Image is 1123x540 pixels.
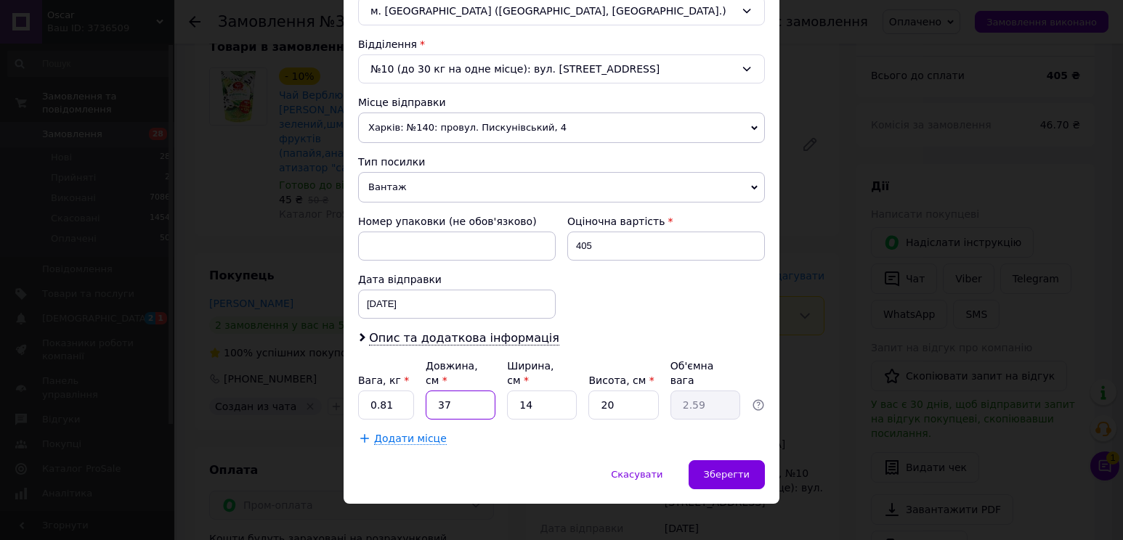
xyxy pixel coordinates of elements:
div: Відділення [358,37,765,52]
span: Тип посилки [358,156,425,168]
div: Номер упаковки (не обов'язково) [358,214,556,229]
span: Опис та додаткова інформація [369,331,559,345]
span: Додати місце [374,433,447,445]
label: Ширина, см [507,360,554,386]
span: Зберегти [704,469,750,480]
div: №10 (до 30 кг на одне місце): вул. [STREET_ADDRESS] [358,54,765,83]
div: Оціночна вартість [567,214,765,229]
span: Скасувати [611,469,662,480]
label: Висота, см [588,375,654,386]
span: Харків: №140: провул. Пискунівський, 4 [358,112,765,143]
div: Об'ємна вага [670,359,740,388]
label: Довжина, см [426,360,478,386]
span: Вантаж [358,172,765,202]
div: Дата відправки [358,272,556,287]
span: Місце відправки [358,97,446,108]
label: Вага, кг [358,375,409,386]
